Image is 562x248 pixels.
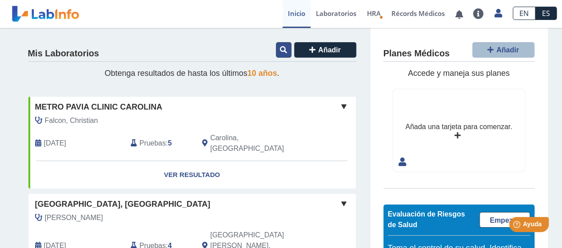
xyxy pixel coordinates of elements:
span: Añadir [318,46,341,54]
a: ES [535,7,557,20]
button: Añadir [294,42,356,58]
div: : [124,133,195,154]
span: Banchs, Hector [45,213,103,223]
div: Añada una tarjeta para comenzar. [405,122,512,132]
span: Accede y maneja sus planes [408,69,510,78]
span: Evaluación de Riesgos de Salud [388,210,465,228]
span: Metro Pavia Clinic Carolina [35,101,163,113]
h4: Planes Médicos [383,48,450,59]
span: Pruebas [140,138,166,149]
span: Falcon, Christian [45,115,98,126]
span: [GEOGRAPHIC_DATA], [GEOGRAPHIC_DATA] [35,198,211,210]
a: Empezar [479,212,530,228]
b: 5 [168,139,172,147]
span: Añadir [496,46,519,54]
h4: Mis Laboratorios [28,48,99,59]
a: EN [513,7,535,20]
a: Ver Resultado [28,161,356,189]
button: Añadir [472,42,534,58]
span: Carolina, PR [210,133,308,154]
span: HRA [367,9,381,18]
span: 10 años [247,69,277,78]
span: Obtenga resultados de hasta los últimos . [104,69,279,78]
iframe: Help widget launcher [483,213,552,238]
span: 2023-12-08 [44,138,66,149]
